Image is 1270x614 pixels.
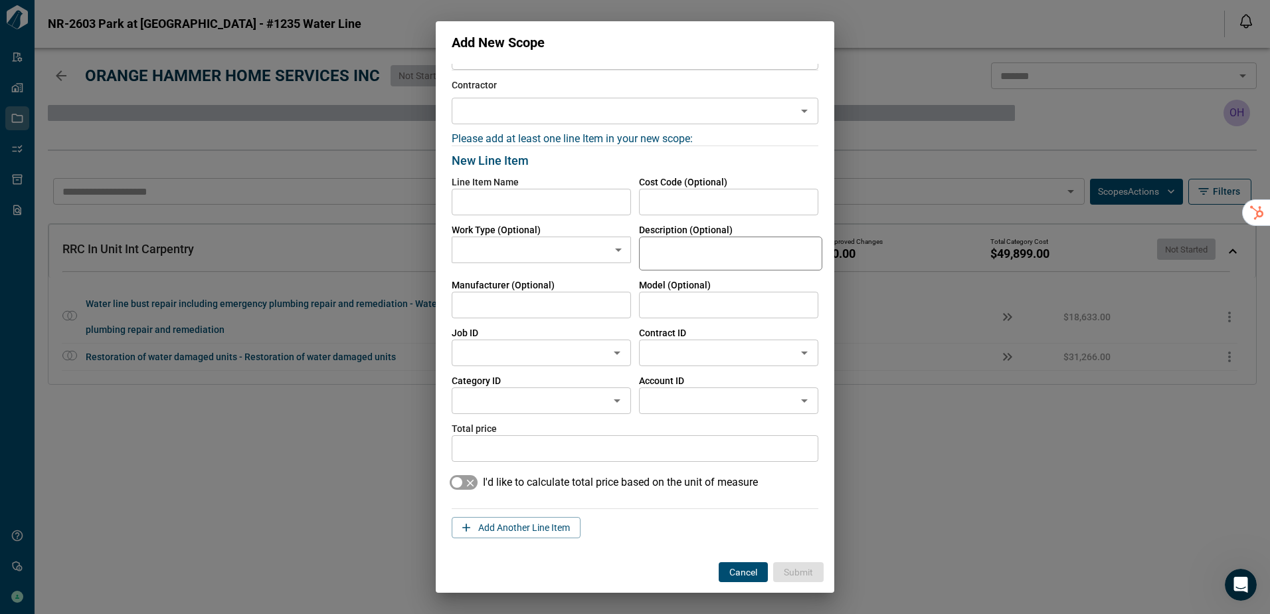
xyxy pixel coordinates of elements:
[608,344,626,362] button: Open
[452,326,631,340] span: Job ID
[452,132,693,145] span: Please add at least one line Item in your new scope:
[795,391,814,410] button: Open
[452,223,631,237] span: Work Type (Optional)
[483,474,758,490] span: I'd like to calculate total price based on the unit of measure
[795,344,814,362] button: Open
[639,223,818,237] span: Description (Optional)
[478,521,570,534] span: Add Another Line Item
[452,517,581,538] button: Add Another Line Item
[452,154,529,167] span: New Line Item
[639,177,727,187] span: Cost Code (Optional)
[452,35,545,51] span: Add New Scope
[639,326,818,340] span: Contract ID
[452,422,818,435] span: Total price
[608,391,626,410] button: Open
[452,175,631,189] span: Line Item Name
[452,78,818,92] p: Contractor
[452,374,631,387] span: Category ID
[795,102,814,120] button: Open
[639,278,818,292] span: Model (Optional)
[719,562,768,582] button: Cancel
[452,278,631,292] span: Manufacturer (Optional)
[639,374,818,387] span: Account ID
[1225,569,1257,601] iframe: Intercom live chat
